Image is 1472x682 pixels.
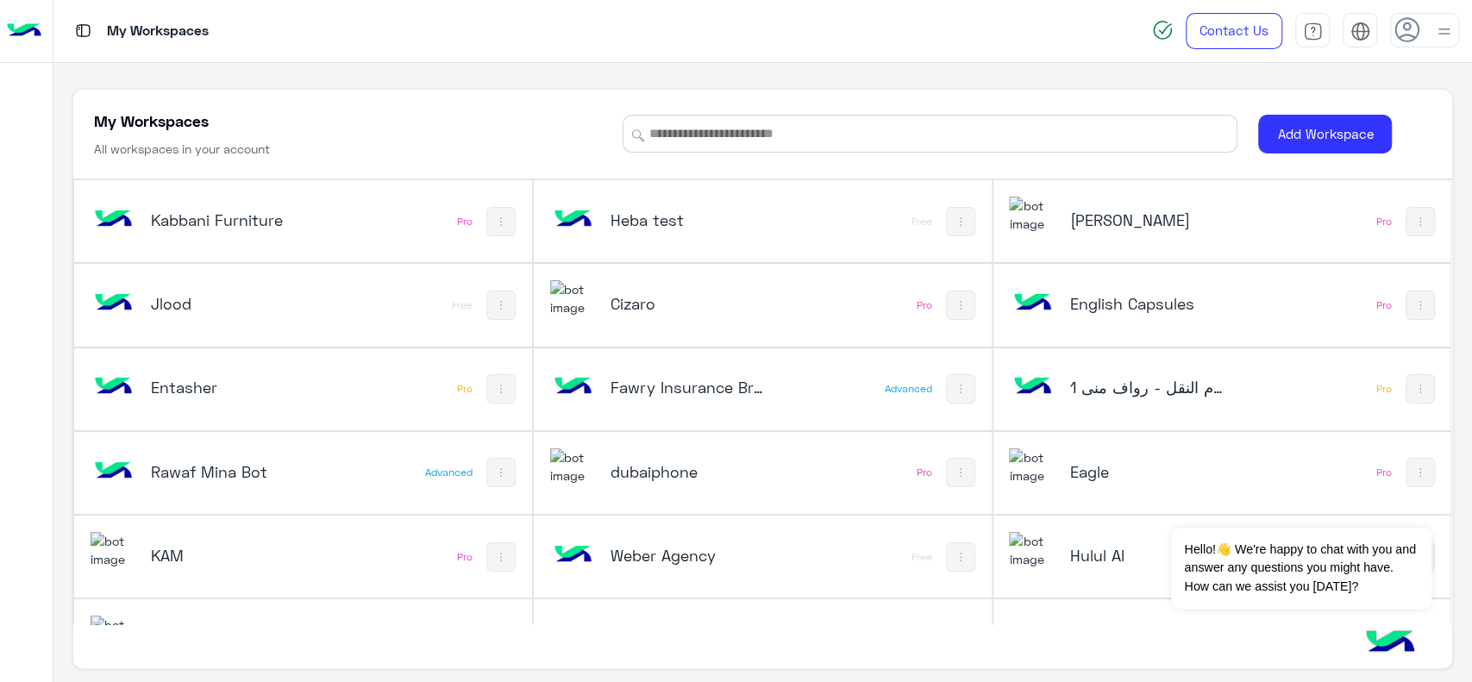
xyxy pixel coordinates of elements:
img: 1403182699927242 [550,448,597,485]
p: My Workspaces [107,20,209,43]
a: Contact Us [1186,13,1282,49]
h5: Kabbani Furniture [151,210,304,230]
img: hulul-logo.png [1360,613,1420,673]
div: Pro [457,382,473,396]
h5: Entasher [151,377,304,397]
img: tab [1350,22,1370,41]
div: Pro [1376,466,1392,479]
img: bot image [550,197,597,243]
img: tab [72,20,94,41]
h5: Fawry Insurance Brokerage`s [611,377,764,397]
h5: English Capsules [1069,293,1223,314]
h5: Weber Agency [611,545,764,566]
div: Advanced [425,466,473,479]
h5: Ahmed El Sallab [1069,210,1223,230]
img: 919860931428189 [550,280,597,317]
img: 114004088273201 [1009,532,1055,569]
img: bot image [550,364,597,410]
div: Free [911,215,932,228]
img: Logo [7,13,41,49]
h5: Hulul AI [1069,545,1223,566]
img: bot image [91,448,137,495]
img: 713415422032625 [1009,448,1055,485]
img: 322208621163248 [1009,197,1055,234]
h5: My Workspaces [94,110,209,131]
img: 137472623329108 [1009,364,1055,410]
img: bot image [1009,616,1055,662]
img: 146205905242462 [91,280,137,327]
h5: Cizaro [611,293,764,314]
h5: dubaiphone [611,461,764,482]
h5: نظام النقل - رواف منى 1 [1069,377,1223,397]
img: 630227726849311 [91,616,137,653]
img: bot image [1009,280,1055,327]
img: bot image [550,532,597,579]
img: bot image [91,364,137,410]
div: Pro [1376,298,1392,312]
h5: Jlood [151,293,304,314]
h5: Rawaf Mina Bot [151,461,304,482]
span: Hello!👋 We're happy to chat with you and answer any questions you might have. How can we assist y... [1171,528,1431,609]
div: Pro [457,550,473,564]
h5: Heba test [611,210,764,230]
a: tab [1295,13,1330,49]
img: spinner [1152,20,1173,41]
div: Free [911,550,932,564]
div: Free [452,298,473,312]
button: Add Workspace [1258,115,1392,153]
div: Pro [917,298,932,312]
h5: KAM [151,545,304,566]
img: 228235970373281 [91,532,137,569]
img: bot image [91,197,137,243]
h5: Eagle [1069,461,1223,482]
img: profile [1433,21,1455,42]
img: tab [1303,22,1323,41]
div: Pro [1376,382,1392,396]
div: Advanced [885,382,932,396]
img: bot image [550,616,597,662]
div: Pro [917,466,932,479]
div: Pro [1376,215,1392,228]
div: Pro [457,215,473,228]
h6: All workspaces in your account [94,141,270,158]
